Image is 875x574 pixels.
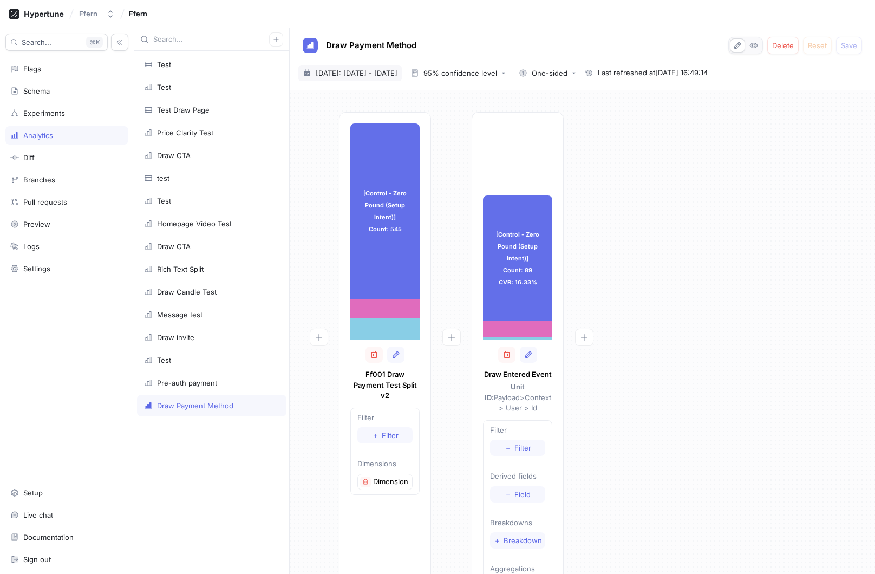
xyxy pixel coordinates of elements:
span: Filter [382,432,399,439]
button: ＋Field [490,486,545,503]
strong: Unit ID: [485,382,525,402]
div: Experiments [23,109,65,118]
div: Settings [23,264,50,273]
div: Draw CTA [157,151,191,160]
button: Reset [803,37,832,54]
span: Delete [772,42,794,49]
div: Schema [23,87,50,95]
p: Ff001 Draw Payment Test Split v2 [350,369,420,401]
div: Test [157,197,171,205]
button: Save [836,37,862,54]
span: Breakdown [504,537,542,544]
a: Documentation [5,528,128,546]
div: Test [157,356,171,364]
span: Last refreshed at [DATE] 16:49:14 [598,68,708,79]
button: 95% confidence level [406,65,510,81]
div: test [157,174,169,182]
div: Price Clarity Test [157,128,213,137]
span: Field [514,491,531,498]
div: [Control - Zero Pound (Setup intent)] Count: 545 [350,123,420,299]
button: Delete [767,37,799,54]
p: Dimension 1 [373,477,410,487]
div: 95% confidence level [423,70,497,77]
button: Ffern [75,5,119,23]
div: K [86,37,103,48]
span: Save [841,42,857,49]
div: One-sided [532,70,567,77]
div: Homepage Video Test [157,219,232,228]
span: Draw Payment Method [326,41,416,50]
div: Setup [23,488,43,497]
p: Derived fields [490,471,545,482]
span: Ffern [129,10,147,17]
p: Dimensions [357,459,413,469]
span: ＋ [505,445,512,451]
div: Pull requests [23,198,67,206]
div: Draw invite [157,333,194,342]
span: ＋ [494,537,501,544]
div: Live chat [23,511,53,519]
button: ＋Filter [357,427,413,443]
span: ＋ [505,491,512,498]
input: Search... [153,34,269,45]
p: Draw Entered Event [483,369,552,380]
div: Diff [23,153,35,162]
span: Filter [514,445,531,451]
div: Test [157,60,171,69]
div: Flags [23,64,41,73]
div: Message test [157,310,203,319]
p: Payload > Context > User > Id [483,382,552,414]
span: ＋ [372,432,379,439]
div: Draw Payment Method [157,401,233,410]
button: ＋Filter [490,440,545,456]
div: Ffern [79,9,97,18]
div: Draw Candle Test [157,288,217,296]
div: Logs [23,242,40,251]
div: Documentation [23,533,74,542]
div: Analytics [23,131,53,140]
span: [DATE]: [DATE] - [DATE] [316,68,397,79]
div: Preview [23,220,50,229]
div: Test Draw Page [157,106,210,114]
span: Reset [808,42,827,49]
div: [Control - Zero Pound (Setup intent)] Count: 89 CVR: 16.33% [483,195,552,320]
p: Filter [357,413,413,423]
div: Test [157,83,171,92]
button: One-sided [514,65,580,81]
div: Draw CTA [157,242,191,251]
button: ＋Breakdown [490,532,545,549]
button: Search...K [5,34,108,51]
div: Branches [23,175,55,184]
p: Breakdowns [490,518,545,529]
div: Rich Text Split [157,265,204,273]
div: Pre-auth payment [157,379,217,387]
p: Filter [490,425,545,436]
span: Search... [22,39,51,45]
div: Sign out [23,555,51,564]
